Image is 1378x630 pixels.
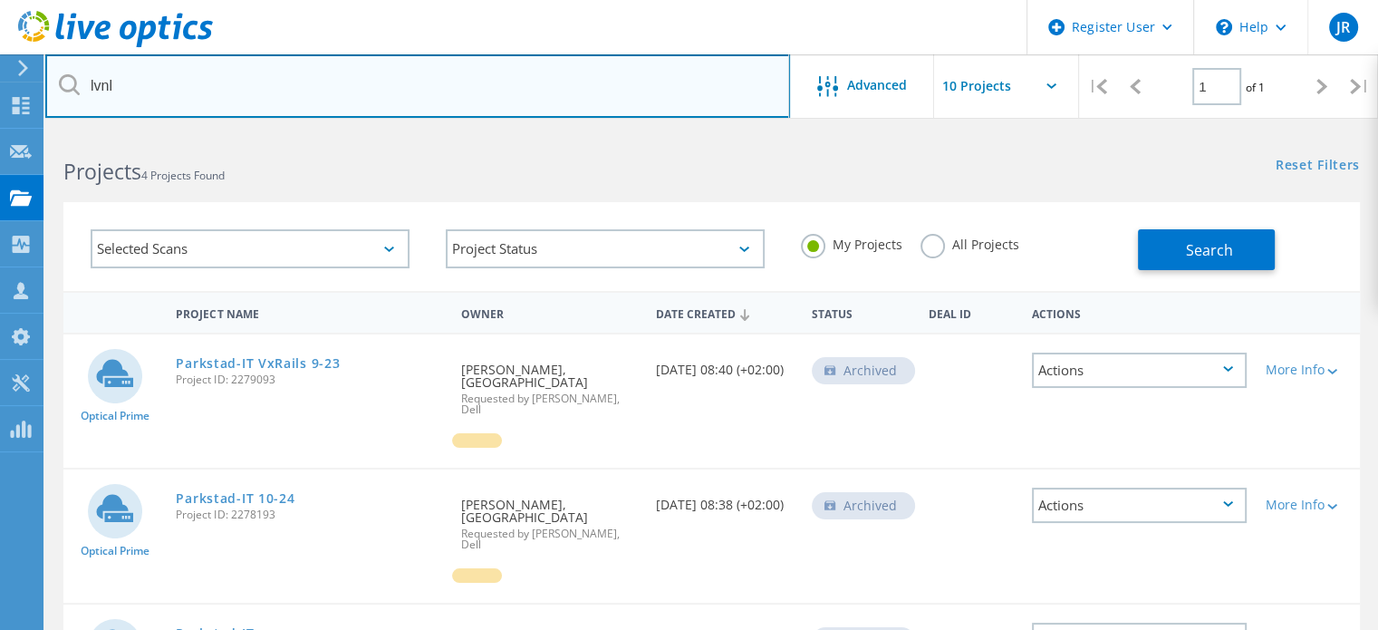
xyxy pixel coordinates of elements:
[176,374,443,385] span: Project ID: 2279093
[1216,19,1232,35] svg: \n
[167,296,452,329] div: Project Name
[91,229,410,268] div: Selected Scans
[81,546,149,557] span: Optical Prime
[45,54,790,118] input: Search projects by name, owner, ID, company, etc
[1079,54,1116,119] div: |
[919,296,1022,329] div: Deal Id
[1276,159,1360,174] a: Reset Filters
[1023,296,1257,329] div: Actions
[452,334,647,433] div: [PERSON_NAME], [GEOGRAPHIC_DATA]
[647,334,803,394] div: [DATE] 08:40 (+02:00)
[1341,54,1378,119] div: |
[81,411,149,422] span: Optical Prime
[452,470,647,568] div: [PERSON_NAME], [GEOGRAPHIC_DATA]
[446,229,765,268] div: Project Status
[176,492,294,505] a: Parkstad-IT 10-24
[18,38,213,51] a: Live Optics Dashboard
[1186,240,1233,260] span: Search
[812,357,915,384] div: Archived
[1032,353,1248,388] div: Actions
[920,234,1019,251] label: All Projects
[801,234,902,251] label: My Projects
[812,492,915,519] div: Archived
[461,393,638,415] span: Requested by [PERSON_NAME], Dell
[141,168,225,183] span: 4 Projects Found
[1336,20,1350,34] span: JR
[847,79,907,92] span: Advanced
[803,296,920,329] div: Status
[1032,488,1248,523] div: Actions
[1246,80,1265,95] span: of 1
[176,509,443,520] span: Project ID: 2278193
[1265,363,1350,376] div: More Info
[461,528,638,550] span: Requested by [PERSON_NAME], Dell
[647,470,803,529] div: [DATE] 08:38 (+02:00)
[647,296,803,330] div: Date Created
[1138,229,1275,270] button: Search
[452,296,647,329] div: Owner
[63,157,141,186] b: Projects
[176,357,340,370] a: Parkstad-IT VxRails 9-23
[1265,499,1350,511] div: More Info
